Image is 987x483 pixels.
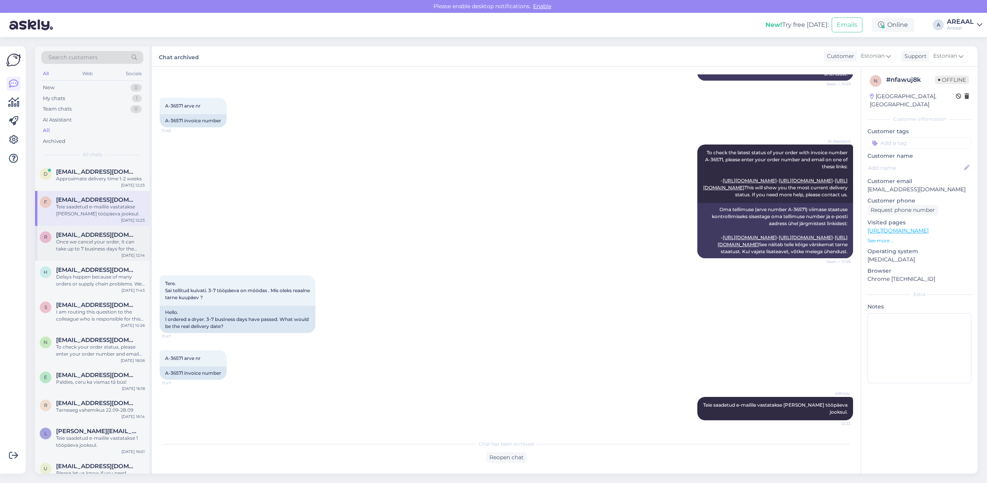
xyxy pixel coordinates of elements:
[121,252,145,258] div: [DATE] 12:14
[83,151,102,158] span: All chats
[703,150,849,197] span: To check the latest status of your order with invoice number A-36571, please enter your order num...
[160,306,315,333] div: Hello. I ordered a dryer. 3-7 business days have passed. What would be the real delivery date?
[867,247,971,256] p: Operating system
[822,391,851,397] span: AREAAL
[867,275,971,283] p: Chrome [TECHNICAL_ID]
[162,380,191,386] span: 11:47
[44,234,48,240] span: r
[43,116,72,124] div: AI Assistant
[132,95,142,102] div: 1
[723,178,777,183] a: [URL][DOMAIN_NAME]
[947,19,974,25] div: AREAAL
[121,182,145,188] div: [DATE] 12:23
[121,323,145,328] div: [DATE] 10:26
[43,105,72,113] div: Team chats
[56,273,145,287] div: Delays happen because of many orders or supply chain problems. We are trying our best to send you...
[48,53,98,62] span: Search customers
[697,203,853,258] div: Oma tellimuse (arve number A-36571) viimase staatuse kontrollimiseks sisestage oma tellimuse numb...
[162,333,191,339] span: 11:47
[44,374,47,380] span: e
[867,197,971,205] p: Customer phone
[43,137,65,145] div: Archived
[44,402,48,408] span: r
[779,178,833,183] a: [URL][DOMAIN_NAME]
[56,231,137,238] span: ristofuchs@gmail.com
[130,105,142,113] div: 0
[121,358,145,363] div: [DATE] 18:06
[56,400,137,407] span: renekaseste@hotmail.com
[867,237,971,244] p: See more ...
[822,421,851,427] span: 12:23
[824,52,854,60] div: Customer
[56,266,137,273] span: hoock@hot.ee
[44,465,48,471] span: U
[56,463,137,470] span: Ulyanichav@gmail.com
[531,3,554,10] span: Enable
[165,103,201,109] span: A-36571 arve nr
[867,137,971,149] input: Add a tag
[56,238,145,252] div: Once we cancel your order, it can take up to 7 business days for the refund to go back to your or...
[130,84,142,92] div: 0
[56,428,137,435] span: laura.kane462@gmail.com
[935,76,969,84] span: Offline
[159,51,199,62] label: Chat archived
[867,303,971,311] p: Notes
[779,234,833,240] a: [URL][DOMAIN_NAME]
[122,386,145,391] div: [DATE] 16:18
[44,430,47,436] span: l
[867,219,971,227] p: Visited pages
[121,449,145,455] div: [DATE] 16:01
[44,304,47,310] span: s
[933,52,957,60] span: Estonian
[765,21,782,28] b: New!
[44,171,48,177] span: d
[822,259,851,264] span: Seen ✓ 11:46
[165,355,201,361] span: A-36571 arve nr
[947,19,982,31] a: AREAALAreaal
[872,18,914,32] div: Online
[56,308,145,323] div: I am routing this question to the colleague who is responsible for this topic. The reply might ta...
[822,138,851,144] span: AI Assistant
[121,414,145,420] div: [DATE] 16:14
[479,441,534,448] span: Chat has been archived
[56,196,137,203] span: fredi.arnover@gmail.com
[901,52,927,60] div: Support
[867,267,971,275] p: Browser
[867,227,929,234] a: [URL][DOMAIN_NAME]
[43,84,55,92] div: New
[870,92,956,109] div: [GEOGRAPHIC_DATA], [GEOGRAPHIC_DATA]
[867,291,971,298] div: Extra
[81,69,94,79] div: Web
[162,128,191,134] span: 11:46
[56,203,145,217] div: Teie saadetud e-mailile vastatakse [PERSON_NAME] tööpäeva jooksul.
[56,372,137,379] span: exit_15@inbox.lv
[121,217,145,223] div: [DATE] 12:23
[44,339,48,345] span: n
[43,127,50,134] div: All
[56,407,145,414] div: Tarneaeg vahemikus 22.09-28.09
[933,19,944,30] div: A
[165,280,311,300] span: Tere. Sai tellitud kuivati. 3-7 tööpäeva on möödas . Mis oleks reaalne tarne kuupäev ?
[41,69,50,79] div: All
[867,116,971,123] div: Customer information
[947,25,974,31] div: Areaal
[56,168,137,175] span: dbelov@inbox.ru
[822,81,851,87] span: Seen ✓ 11:45
[868,164,962,172] input: Add name
[56,175,145,182] div: Approximate delivery time 1-2 weeks
[56,379,145,386] div: Paldies, ceru ka vismaz tā būs!
[44,199,47,205] span: f
[160,114,227,127] div: A-36571 invoice number
[486,452,527,463] div: Reopen chat
[867,205,938,215] div: Request phone number
[160,367,227,380] div: A-36571 invoice number
[56,337,137,344] span: nastjuxa789@gmail.com
[44,269,48,275] span: h
[703,402,849,415] span: Teie saadetud e-mailile vastatakse [PERSON_NAME] tööpäeva jooksul.
[861,52,885,60] span: Estonian
[56,435,145,449] div: Teie saadetud e-mailile vastatakse 1 tööpäeva jooksul.
[6,53,21,67] img: Askly Logo
[56,344,145,358] div: To check your order status, please enter your order number and email here: - [URL][DOMAIN_NAME] -...
[723,234,777,240] a: [URL][DOMAIN_NAME]
[867,127,971,136] p: Customer tags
